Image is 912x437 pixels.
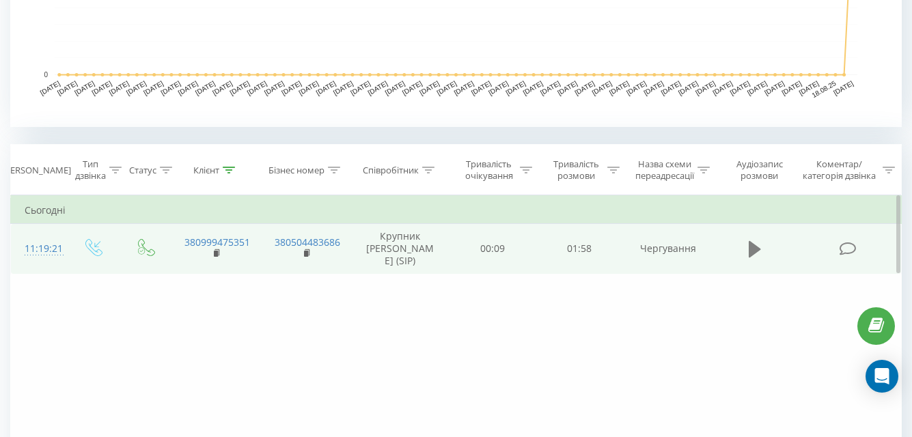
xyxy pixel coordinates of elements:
text: [DATE] [246,79,268,96]
text: [DATE] [263,79,286,96]
text: [DATE] [625,79,648,96]
div: [PERSON_NAME] [2,165,71,176]
text: [DATE] [366,79,389,96]
text: [DATE] [832,79,855,96]
text: [DATE] [280,79,303,96]
div: Аудіозапис розмови [726,158,793,182]
a: 380999475351 [184,236,250,249]
text: [DATE] [729,79,751,96]
text: [DATE] [798,79,820,96]
text: [DATE] [56,79,79,96]
text: [DATE] [435,79,458,96]
text: [DATE] [211,79,234,96]
td: Сьогодні [11,197,902,224]
text: [DATE] [780,79,803,96]
a: 380504483686 [275,236,340,249]
text: [DATE] [711,79,734,96]
text: [DATE] [642,79,665,96]
text: [DATE] [125,79,148,96]
text: [DATE] [677,79,700,96]
text: [DATE] [418,79,441,96]
text: [DATE] [315,79,337,96]
div: Співробітник [363,165,419,176]
text: [DATE] [349,79,372,96]
text: [DATE] [763,79,786,96]
text: [DATE] [384,79,406,96]
text: [DATE] [522,79,544,96]
text: [DATE] [487,79,510,96]
div: Клієнт [193,165,219,176]
text: [DATE] [177,79,199,96]
text: [DATE] [470,79,493,96]
text: [DATE] [160,79,182,96]
text: [DATE] [608,79,631,96]
div: Тип дзвінка [75,158,106,182]
text: [DATE] [539,79,562,96]
text: 0 [44,71,48,79]
text: 18.08.25 [810,79,838,99]
text: [DATE] [573,79,596,96]
td: 00:09 [449,224,536,274]
text: [DATE] [694,79,717,96]
text: [DATE] [746,79,769,96]
td: Крупник [PERSON_NAME] (SIP) [351,224,449,274]
text: [DATE] [229,79,251,96]
div: Коментар/категорія дзвінка [799,158,879,182]
div: Тривалість очікування [461,158,516,182]
text: [DATE] [142,79,165,96]
div: Тривалість розмови [548,158,603,182]
text: [DATE] [660,79,682,96]
text: [DATE] [453,79,475,96]
div: Бізнес номер [268,165,324,176]
div: 11:19:21 [25,236,53,262]
text: [DATE] [556,79,579,96]
div: Назва схеми переадресації [635,158,694,182]
text: [DATE] [504,79,527,96]
td: 01:58 [536,224,622,274]
text: [DATE] [194,79,217,96]
text: [DATE] [591,79,613,96]
text: [DATE] [91,79,113,96]
div: Статус [129,165,156,176]
text: [DATE] [401,79,424,96]
text: [DATE] [73,79,96,96]
text: [DATE] [39,79,61,96]
td: Чергування [623,224,713,274]
div: Open Intercom Messenger [866,360,898,393]
text: [DATE] [298,79,320,96]
text: [DATE] [108,79,130,96]
text: [DATE] [332,79,355,96]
